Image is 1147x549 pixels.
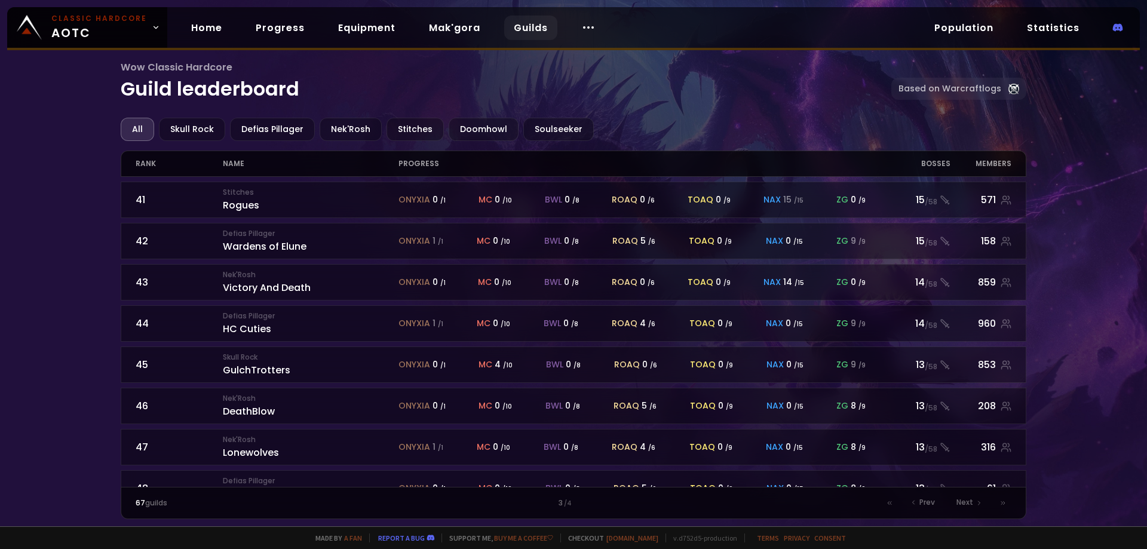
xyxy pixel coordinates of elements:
[495,194,512,206] div: 0
[121,182,1027,218] a: 41StitchesRoguesonyxia 0 /1mc 0 /10bwl 0 /8roaq 0 /6toaq 0 /9nax 15 /15zg 0 /915/58571
[642,400,657,412] div: 5
[766,441,783,453] span: nax
[387,118,444,141] div: Stitches
[433,358,446,371] div: 0
[502,196,512,205] small: / 10
[572,196,579,205] small: / 8
[493,441,510,453] div: 0
[648,196,655,205] small: / 6
[614,358,640,371] span: roaq
[51,13,147,42] span: AOTC
[612,441,637,453] span: roaq
[308,533,362,542] span: Made by
[136,481,223,496] div: 48
[836,276,848,289] span: zg
[223,393,398,419] div: DeathBlow
[546,358,563,371] span: bwl
[223,269,398,280] small: Nek'Rosh
[794,361,803,370] small: / 15
[851,194,866,206] div: 0
[440,278,446,287] small: / 1
[136,440,223,455] div: 47
[433,235,443,247] div: 1
[223,393,398,404] small: Nek'Rosh
[230,118,315,141] div: Defias Pillager
[136,151,223,176] div: rank
[648,278,655,287] small: / 6
[1017,16,1089,40] a: Statistics
[763,194,781,206] span: nax
[121,388,1027,424] a: 46Nek'RoshDeathBlowonyxia 0 /1mc 0 /10bwl 0 /8roaq 5 /6toaq 0 /9nax 0 /15zg 8 /913/58208
[223,476,398,501] div: doll died in [GEOGRAPHIC_DATA]
[438,443,443,452] small: / 1
[648,443,655,452] small: / 6
[433,194,446,206] div: 0
[223,269,398,295] div: Victory And Death
[716,194,731,206] div: 0
[479,400,492,412] span: mc
[398,441,430,453] span: onyxia
[925,485,937,496] small: / 58
[836,235,848,247] span: zg
[851,235,866,247] div: 9
[571,443,578,452] small: / 8
[614,400,639,412] span: roaq
[121,223,1027,259] a: 42Defias PillagerWardens of Eluneonyxia 1 /1mc 0 /10bwl 0 /8roaq 5 /6toaq 0 /9nax 0 /15zg 9 /915/...
[950,234,1012,249] div: 158
[572,237,579,246] small: / 8
[438,237,443,246] small: / 1
[766,400,784,412] span: nax
[851,482,866,495] div: 8
[858,443,866,452] small: / 9
[438,320,443,329] small: / 1
[121,60,892,75] span: Wow Classic Hardcore
[649,484,657,493] small: / 6
[725,320,732,329] small: / 9
[544,276,562,289] span: bwl
[612,235,638,247] span: roaq
[925,320,937,331] small: / 58
[688,194,713,206] span: toaq
[479,482,492,495] span: mc
[398,276,430,289] span: onyxia
[501,443,510,452] small: / 10
[223,352,398,363] small: Skull Rock
[433,317,443,330] div: 1
[783,194,803,206] div: 15
[136,192,223,207] div: 41
[880,316,950,331] div: 14
[563,317,578,330] div: 0
[433,482,446,495] div: 0
[717,235,732,247] div: 0
[689,317,715,330] span: toaq
[786,441,803,453] div: 0
[433,276,446,289] div: 0
[925,361,937,372] small: / 58
[479,358,492,371] span: mc
[563,441,578,453] div: 0
[640,194,655,206] div: 0
[950,316,1012,331] div: 960
[494,276,511,289] div: 0
[880,275,950,290] div: 14
[766,358,784,371] span: nax
[433,441,443,453] div: 1
[503,361,513,370] small: / 10
[545,194,562,206] span: bwl
[121,60,892,103] h1: Guild leaderboard
[477,441,490,453] span: mc
[223,434,398,460] div: Lonewolves
[786,317,803,330] div: 0
[440,484,446,493] small: / 1
[564,499,572,508] small: / 4
[320,118,382,141] div: Nek'Rosh
[501,320,510,329] small: / 10
[665,533,737,542] span: v. d752d5 - production
[836,482,848,495] span: zg
[793,443,803,452] small: / 15
[136,398,223,413] div: 46
[573,402,580,411] small: / 8
[544,235,562,247] span: bwl
[925,238,937,249] small: / 58
[793,237,803,246] small: / 15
